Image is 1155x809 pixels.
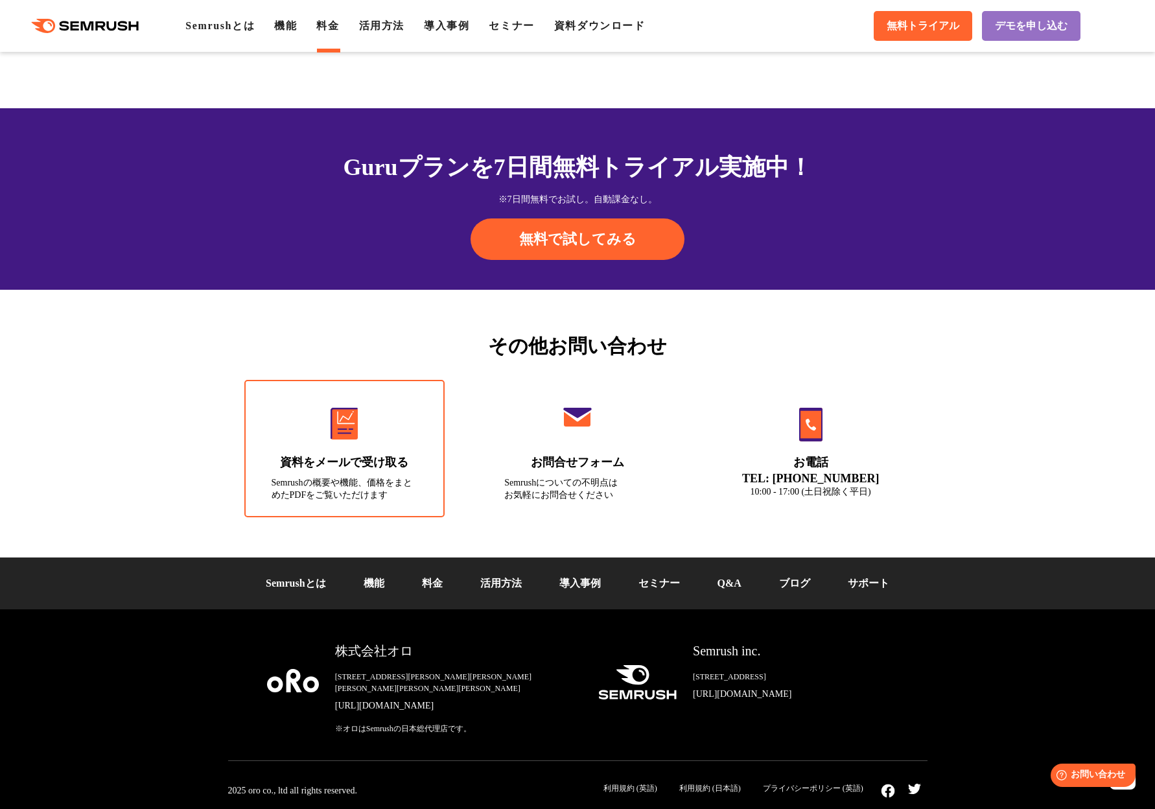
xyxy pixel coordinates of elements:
div: ※7日間無料でお試し。自動課金なし。 [228,193,927,206]
a: セミナー [489,20,534,31]
a: 機能 [364,578,384,589]
a: 活用方法 [480,578,522,589]
div: TEL: [PHONE_NUMBER] [738,471,884,486]
a: 資料をメールで受け取る Semrushの概要や機能、価格をまとめたPDFをご覧いただけます [244,380,445,517]
div: お問合せフォーム [504,454,651,471]
img: twitter [908,784,921,794]
a: Semrushとは [185,20,255,31]
iframe: Help widget launcher [1040,758,1141,795]
div: Guruプランを7日間 [228,150,927,185]
a: Q&A [717,578,741,589]
a: 料金 [316,20,339,31]
div: お電話 [738,454,884,471]
div: Semrushの概要や機能、価格をまとめたPDFをご覧いただけます [272,476,418,501]
a: [URL][DOMAIN_NAME] [335,699,577,712]
div: 10:00 - 17:00 (土日祝除く平日) [738,486,884,498]
a: 無料トライアル [874,11,972,41]
a: 無料で試してみる [471,218,684,260]
a: 利用規約 (日本語) [679,784,741,793]
div: [STREET_ADDRESS][PERSON_NAME][PERSON_NAME][PERSON_NAME][PERSON_NAME][PERSON_NAME] [335,671,577,694]
div: 株式会社オロ [335,642,577,661]
a: 利用規約 (英語) [603,784,657,793]
a: 料金 [422,578,443,589]
span: 無料トライアル [887,19,959,33]
a: 資料ダウンロード [554,20,646,31]
div: ※オロはSemrushの日本総代理店です。 [335,723,577,734]
a: デモを申し込む [982,11,1080,41]
div: [STREET_ADDRESS] [693,671,888,683]
a: サポート [848,578,889,589]
a: 活用方法 [359,20,404,31]
div: その他お問い合わせ [228,331,927,360]
a: お問合せフォーム Semrushについての不明点はお気軽にお問合せください [477,380,678,517]
div: Semrush inc. [693,642,888,661]
div: Semrushについての不明点は お気軽にお問合せください [504,476,651,501]
img: facebook [881,784,895,798]
img: oro company [267,669,319,692]
span: 無料で試してみる [519,229,636,249]
a: プライバシーポリシー (英語) [763,784,863,793]
a: セミナー [638,578,680,589]
a: 導入事例 [424,20,469,31]
div: 2025 oro co., ltd all rights reserved. [228,785,357,797]
a: 機能 [274,20,297,31]
a: [URL][DOMAIN_NAME] [693,688,888,701]
div: 資料をメールで受け取る [272,454,418,471]
a: Semrushとは [266,578,325,589]
span: デモを申し込む [995,19,1067,33]
a: 導入事例 [559,578,601,589]
span: 無料トライアル実施中！ [552,154,812,180]
a: ブログ [779,578,810,589]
